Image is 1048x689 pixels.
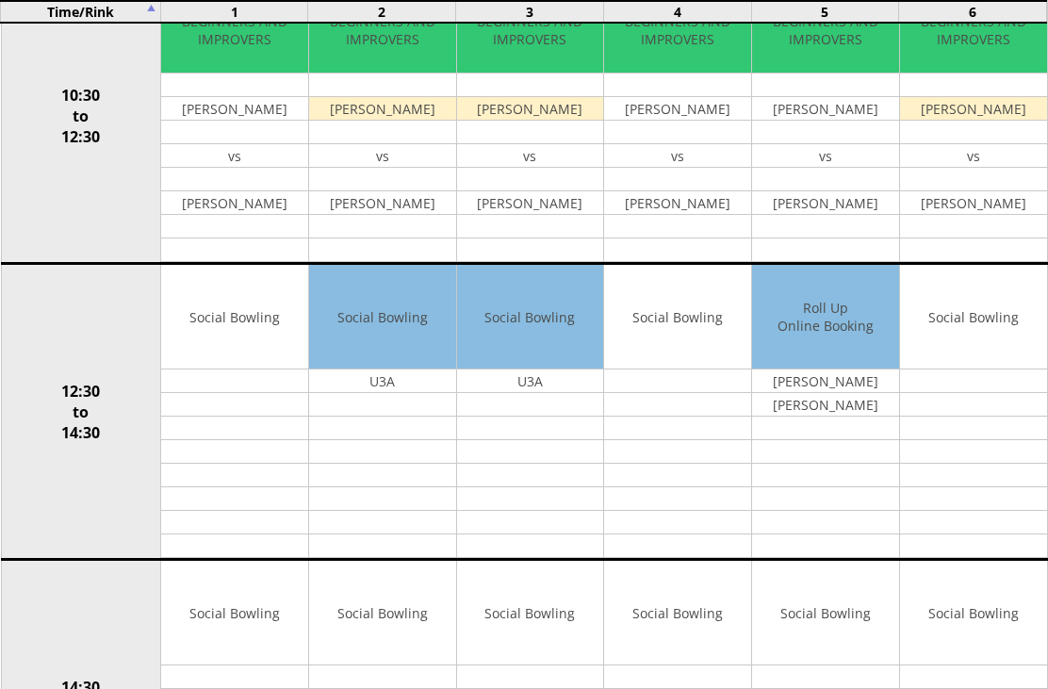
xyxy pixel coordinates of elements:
[604,97,751,121] td: [PERSON_NAME]
[900,191,1047,215] td: [PERSON_NAME]
[752,561,899,665] td: Social Bowling
[752,97,899,121] td: [PERSON_NAME]
[603,1,751,23] td: 4
[900,97,1047,121] td: [PERSON_NAME]
[161,265,308,369] td: Social Bowling
[309,97,456,121] td: [PERSON_NAME]
[752,191,899,215] td: [PERSON_NAME]
[309,144,456,168] td: vs
[752,144,899,168] td: vs
[457,144,604,168] td: vs
[457,97,604,121] td: [PERSON_NAME]
[899,1,1047,23] td: 6
[604,144,751,168] td: vs
[308,1,456,23] td: 2
[604,265,751,369] td: Social Bowling
[900,144,1047,168] td: vs
[752,393,899,417] td: [PERSON_NAME]
[1,264,161,560] td: 12:30 to 14:30
[309,561,456,665] td: Social Bowling
[604,561,751,665] td: Social Bowling
[456,1,604,23] td: 3
[309,265,456,369] td: Social Bowling
[752,265,899,369] td: Roll Up Online Booking
[1,1,161,23] td: Time/Rink
[457,369,604,393] td: U3A
[900,561,1047,665] td: Social Bowling
[751,1,899,23] td: 5
[161,144,308,168] td: vs
[309,369,456,393] td: U3A
[900,265,1047,369] td: Social Bowling
[161,561,308,665] td: Social Bowling
[309,191,456,215] td: [PERSON_NAME]
[604,191,751,215] td: [PERSON_NAME]
[160,1,308,23] td: 1
[457,561,604,665] td: Social Bowling
[457,191,604,215] td: [PERSON_NAME]
[161,97,308,121] td: [PERSON_NAME]
[161,191,308,215] td: [PERSON_NAME]
[752,369,899,393] td: [PERSON_NAME]
[457,265,604,369] td: Social Bowling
